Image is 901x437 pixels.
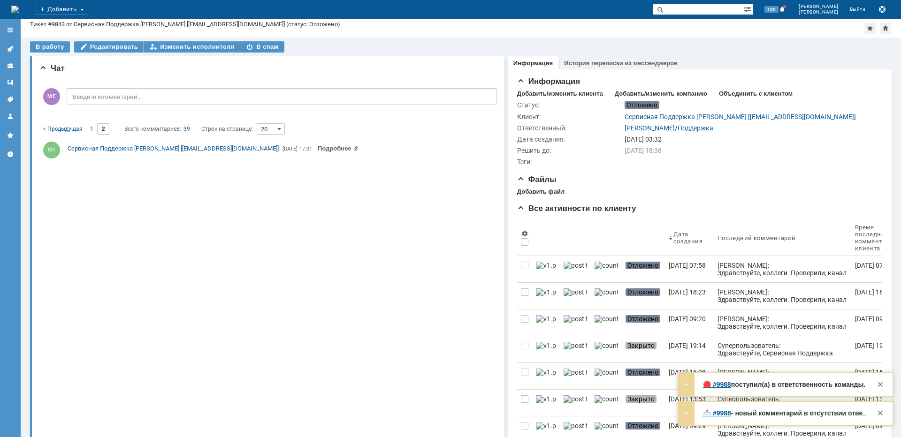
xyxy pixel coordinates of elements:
span: Сервисная Поддержка [PERSON_NAME] [[EMAIL_ADDRESS][DOMAIN_NAME]] [68,145,279,152]
div: [DATE] 13:53 [669,395,706,403]
div: [DATE] 07:58 [855,262,892,269]
div: [DATE] 09:29 [855,422,892,429]
span: Отложено [626,288,660,296]
img: counter.png [595,422,618,429]
a: [PERSON_NAME]: Здравствуйте, коллеги. Проверили, канал работает штатно,потерь и прерываний не фик... [714,256,851,282]
a: [DATE] 07:58 [665,256,714,282]
span: < Предыдущая [43,126,83,132]
a: Отложено [622,309,665,336]
img: v1.png [536,315,556,323]
a: Сервисная Поддержка [PERSON_NAME] [[EMAIL_ADDRESS][DOMAIN_NAME]] [68,144,279,153]
span: [PERSON_NAME] [799,4,839,9]
a: Информация [513,60,553,67]
span: 17:01 [299,146,312,152]
a: v1.png [532,390,560,416]
img: v1.png [536,262,556,269]
img: post ticket.png [564,395,587,403]
div: Добавить/изменить компанию [615,90,707,98]
div: [PERSON_NAME]: Здравствуйте, коллеги. Проверили, канал работает штатно, видим маки в обе стороны. [718,288,848,318]
span: 1 [90,126,93,132]
img: v1.png [536,369,556,376]
span: Все активности по клиенту [517,204,636,213]
a: counter.png [591,256,622,282]
a: История переписки из мессенджеров [564,60,678,67]
div: [DATE] 09:20 [669,315,706,323]
a: Теги [3,92,18,107]
img: v1.png [536,422,556,429]
img: counter.png [595,262,618,269]
div: Время последнего комментария клиента [855,224,896,252]
div: [PERSON_NAME]: Здравствуйте, коллеги. Проверили, канал работает штатно,потерь и прерываний не фик... [718,262,848,292]
img: counter.png [595,288,618,296]
a: [PERSON_NAME]: Здравствуйте, коллеги. Проверили, канал работал штатно,потерь и прерываний не фикс... [714,309,851,336]
img: post ticket.png [564,422,587,429]
span: Отложено [625,101,659,109]
div: Развернуть [680,379,692,390]
div: [DATE] 15:04 [855,369,892,376]
a: Отложено [622,363,665,389]
a: [DATE] 09:20 [665,309,714,336]
a: Закрыто [622,336,665,362]
span: Файлы [517,175,557,184]
strong: 📩 #9988 [703,409,731,417]
div: Закрыть [875,379,886,390]
div: / [625,124,713,132]
span: Отложено [626,262,660,269]
div: Решить до: [517,147,623,154]
div: Здравствуйте, МРЦУСС и ИТ МРФ Центр ОТПКП! Ваше обращение зарегистрировано в Службе Технической п... [703,409,868,417]
div: Добавить/изменить клиента [517,90,603,98]
div: Тикет #9843 от Сервисная Поддержка [PERSON_NAME] [[EMAIL_ADDRESS][DOMAIN_NAME]] (статус: Отложено) [30,21,340,28]
a: Отложено [622,283,665,309]
div: [PERSON_NAME]: Здравствуйте, коллеги. Проверили, канал работал штатно,потерь и прерываний не фикс... [718,315,848,345]
img: counter.png [595,369,618,376]
div: Добавить в избранное [864,23,876,34]
a: 🔴 #9988 [703,381,731,388]
button: Сохранить лог [877,4,888,15]
a: v1.png [532,256,560,282]
img: post ticket.png [564,342,587,349]
a: Прикреплены файлы: graycol.gif, pic14771.gif, ecblank.gif [318,145,359,152]
th: Дата создания [665,220,714,256]
span: [DATE] [283,146,298,152]
a: Мой профиль [3,109,18,124]
a: counter.png [591,309,622,336]
span: Информация [517,77,580,86]
span: 100 [764,6,779,13]
strong: поступил(а) в ответственность команды. [731,381,865,388]
img: v1.png [536,288,556,296]
div: [DATE] 19:14 [855,342,892,349]
div: Объединить с клиентом [719,90,793,98]
span: Всего комментариев: [124,126,181,132]
a: [PERSON_NAME]: Здравствуйте, коллеги. Проверили, канал работает штатно, видим маки в обе стороны. [714,283,851,309]
div: [DATE] 19:14 [669,342,706,349]
a: [PERSON_NAME]: Коллеги, фото нашего коммутатора с монтажа. ваш порт 1 [714,363,851,389]
div: Закрыть [875,407,886,419]
a: [DATE] 16:08 [665,363,714,389]
div: [DATE] 09:29 [669,422,706,429]
span: Отложено [626,315,660,323]
span: Отложено [626,422,660,429]
div: [DATE] 09:20 [855,315,892,323]
a: counter.png [591,390,622,416]
a: counter.png [591,283,622,309]
img: post ticket.png [564,369,587,376]
div: Суперпользователь: Здравствуйте, Сервисная Поддержка [PERSON_NAME]! Ваше обращение зарегистрирова... [718,342,848,402]
img: post ticket.png [564,315,587,323]
div: 39 [183,123,190,135]
div: [DATE] 16:08 [669,369,706,376]
div: [DATE] 03:32 [625,136,877,143]
span: [PERSON_NAME] [799,9,839,15]
span: МЕ [43,88,60,105]
a: Суперпользователь: Здравствуйте, Сервисная Поддержка [PERSON_NAME]! Ваше обращение зарегистрирова... [714,336,851,362]
a: Отложено [622,256,665,282]
a: Закрыто [622,390,665,416]
div: [DATE] 07:58 [669,262,706,269]
a: Перейти на домашнюю страницу [11,6,19,13]
a: Клиенты [3,58,18,73]
span: Закрыто [626,395,657,403]
a: post ticket.png [560,283,591,309]
a: v1.png [532,309,560,336]
img: post ticket.png [564,262,587,269]
div: Последний комментарий [718,234,795,241]
div: Дата создания [673,231,702,245]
